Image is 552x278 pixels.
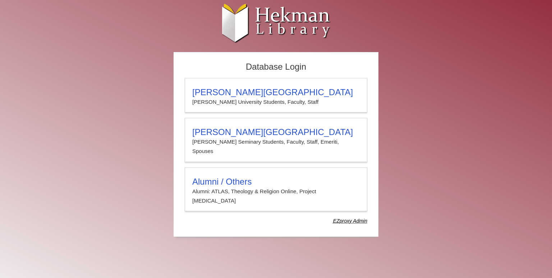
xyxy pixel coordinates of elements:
[192,177,360,206] summary: Alumni / OthersAlumni: ATLAS, Theology & Religion Online, Project [MEDICAL_DATA]
[185,118,367,162] a: [PERSON_NAME][GEOGRAPHIC_DATA][PERSON_NAME] Seminary Students, Faculty, Staff, Emeriti, Spouses
[192,137,360,156] p: [PERSON_NAME] Seminary Students, Faculty, Staff, Emeriti, Spouses
[192,127,360,137] h3: [PERSON_NAME][GEOGRAPHIC_DATA]
[333,218,367,224] dfn: Use Alumni login
[192,177,360,187] h3: Alumni / Others
[192,87,360,97] h3: [PERSON_NAME][GEOGRAPHIC_DATA]
[192,97,360,107] p: [PERSON_NAME] University Students, Faculty, Staff
[192,187,360,206] p: Alumni: ATLAS, Theology & Religion Online, Project [MEDICAL_DATA]
[181,60,371,74] h2: Database Login
[185,78,367,112] a: [PERSON_NAME][GEOGRAPHIC_DATA][PERSON_NAME] University Students, Faculty, Staff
